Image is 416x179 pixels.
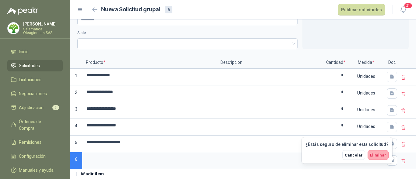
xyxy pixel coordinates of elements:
button: Cancelar [342,150,365,160]
p: Descripción [217,57,323,69]
span: Manuales y ayuda [19,167,54,174]
button: 21 [398,4,409,15]
div: 6 [165,6,172,13]
a: Remisiones [7,136,63,148]
a: Adjudicación3 [7,102,63,113]
span: Órdenes de Compra [19,118,57,132]
p: [PERSON_NAME] [23,22,63,26]
button: Eliminar [368,150,389,160]
span: 3 [52,105,59,110]
a: Solicitudes [7,60,63,71]
div: Unidades [348,86,384,100]
span: Inicio [19,48,29,55]
p: 5 [70,136,82,152]
p: Medida [348,57,384,69]
a: Órdenes de Compra [7,116,63,134]
h2: Nueva Solicitud grupal [101,5,160,14]
p: 2 [70,85,82,102]
div: Unidades [348,103,384,117]
span: Solicitudes [19,62,40,69]
button: Publicar solicitudes [338,4,385,15]
p: 3 [70,102,82,119]
label: Sede [77,30,298,36]
div: ¿Estás seguro de eliminar esta solicitud? [305,141,389,148]
p: 4 [70,119,82,136]
p: 6 [70,152,82,169]
img: Company Logo [8,22,19,34]
p: Cantidad [323,57,348,69]
span: Licitaciones [19,76,41,83]
div: Unidades [348,119,384,133]
a: Configuración [7,150,63,162]
p: Doc [384,57,400,69]
span: 21 [404,3,412,9]
span: Cancelar [345,153,363,157]
a: Licitaciones [7,74,63,85]
a: Manuales y ayuda [7,164,63,176]
span: Eliminar [370,153,386,157]
span: Configuración [19,153,46,160]
p: 1 [70,69,82,85]
a: Inicio [7,46,63,57]
div: Unidades [348,136,384,150]
img: Logo peakr [7,7,38,15]
span: Adjudicación [19,104,44,111]
div: Unidades [348,69,384,83]
a: Negociaciones [7,88,63,99]
p: Salamanca Oleaginosas SAS [23,27,63,35]
span: Remisiones [19,139,41,146]
p: Producto [82,57,217,69]
span: Negociaciones [19,90,47,97]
